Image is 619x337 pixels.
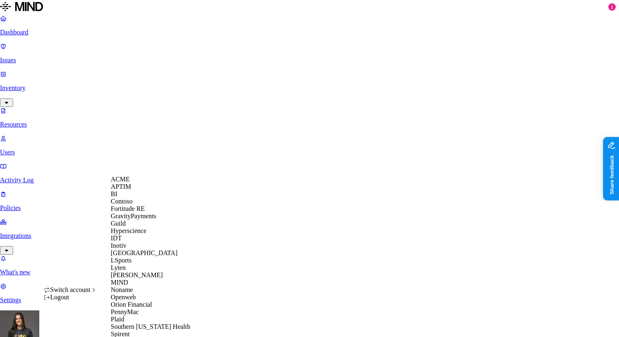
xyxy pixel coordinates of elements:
[111,242,127,249] span: Inotiv
[111,205,145,212] span: Fortitude RE
[111,220,126,227] span: Guild
[111,257,132,264] span: LSports
[111,316,124,323] span: Plaid
[111,271,163,278] span: [PERSON_NAME]
[111,213,156,219] span: GravityPayments
[111,249,178,256] span: [GEOGRAPHIC_DATA]
[111,286,133,293] span: Noname
[111,176,130,183] span: ACME
[111,279,129,286] span: MIND
[111,323,190,330] span: Southern [US_STATE] Health
[111,308,139,315] span: PennyMac
[50,286,90,293] span: Switch account
[111,227,147,234] span: Hyperscience
[44,294,97,301] div: Logout
[111,235,122,242] span: IDT
[111,190,117,197] span: BI
[111,301,152,308] span: Orion Financial
[111,198,133,205] span: Contoso
[111,294,136,301] span: Openweb
[111,183,131,190] span: APTIM
[111,264,126,271] span: Lyten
